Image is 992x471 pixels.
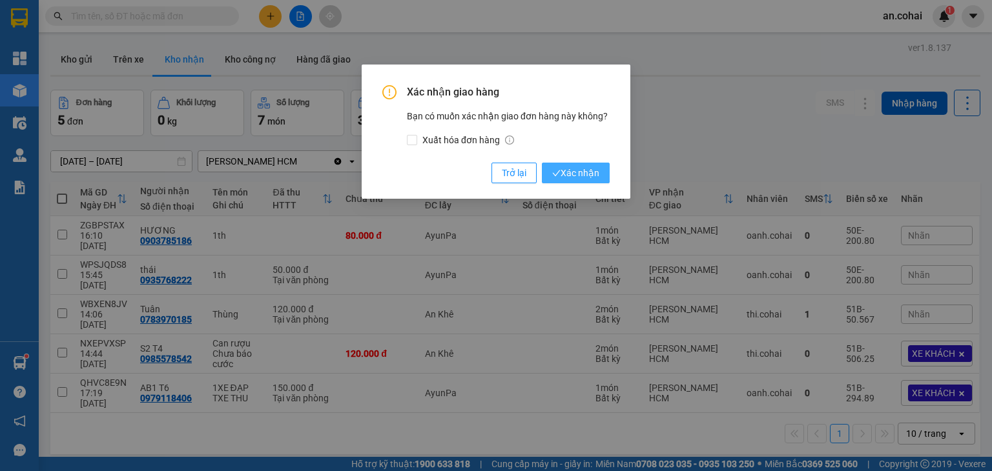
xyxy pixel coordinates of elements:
span: info-circle [505,135,514,145]
b: Cô Hai [33,9,87,28]
span: CỤC [116,89,154,112]
span: Gửi: HẢO [116,49,171,65]
div: Bạn có muốn xác nhận giao đơn hàng này không? [407,109,610,147]
span: [DATE] 14:07 [116,35,163,45]
span: Xuất hóa đơn hàng [417,133,519,147]
span: [PERSON_NAME] HCM [116,70,253,86]
span: Xác nhận [552,166,599,180]
span: check [552,169,561,177]
button: checkXác nhận [542,163,610,183]
button: Trở lại [491,163,537,183]
span: Trở lại [502,166,526,180]
h2: KHW55XHY [6,40,74,60]
span: Xác nhận giao hàng [407,85,610,99]
span: exclamation-circle [382,85,397,99]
